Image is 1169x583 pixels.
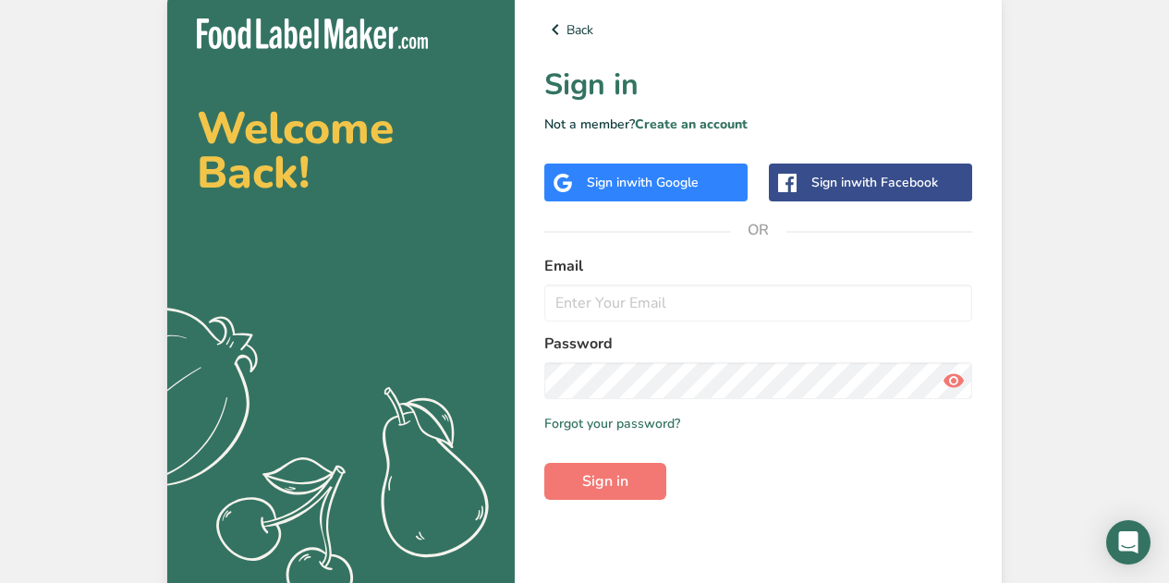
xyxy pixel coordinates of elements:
a: Forgot your password? [544,414,680,433]
a: Back [544,18,972,41]
h2: Welcome Back! [197,106,485,195]
p: Not a member? [544,115,972,134]
span: Sign in [582,470,628,492]
h1: Sign in [544,63,972,107]
div: Sign in [587,173,699,192]
img: Food Label Maker [197,18,428,49]
div: Sign in [811,173,938,192]
a: Create an account [635,115,748,133]
span: with Google [627,174,699,191]
label: Email [544,255,972,277]
label: Password [544,333,972,355]
div: Open Intercom Messenger [1106,520,1151,565]
span: with Facebook [851,174,938,191]
span: OR [731,202,786,258]
input: Enter Your Email [544,285,972,322]
button: Sign in [544,463,666,500]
